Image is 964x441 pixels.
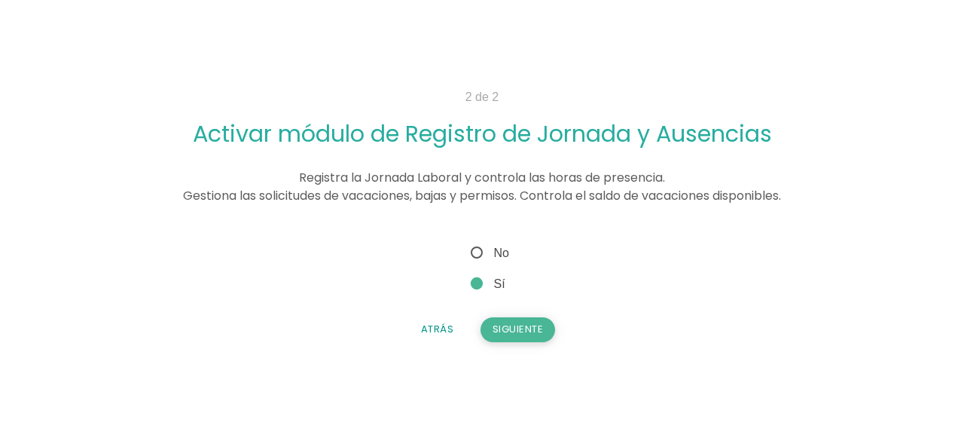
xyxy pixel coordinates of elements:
[145,88,819,106] p: 2 de 2
[183,169,781,204] span: Registra la Jornada Laboral y controla las horas de presencia. Gestiona las solicitudes de vacaci...
[409,317,466,341] button: Atrás
[468,274,505,293] span: Sí
[468,243,509,262] span: No
[480,317,556,341] button: Siguiente
[145,121,819,146] h2: Activar módulo de Registro de Jornada y Ausencias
